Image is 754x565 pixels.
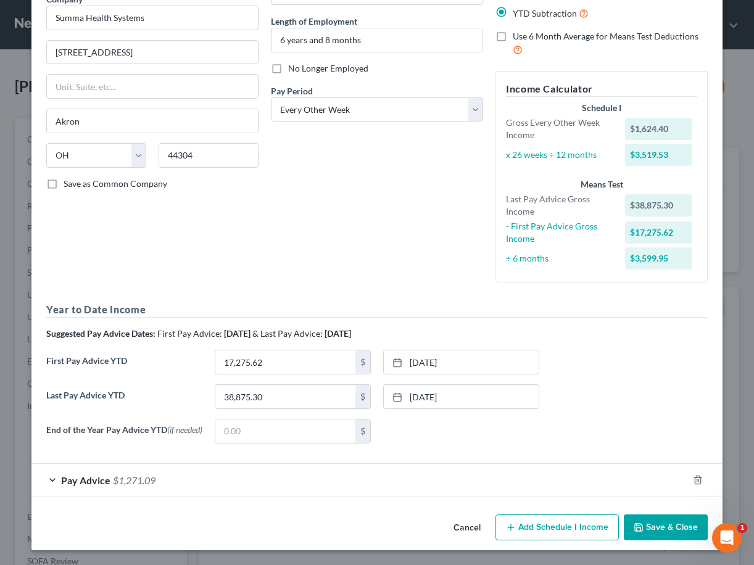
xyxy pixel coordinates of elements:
[159,143,259,168] input: Enter zip...
[500,117,619,141] div: Gross Every Other Week Income
[215,350,355,374] input: 0.00
[47,109,258,133] input: Enter city...
[64,178,167,189] span: Save as Common Company
[384,385,539,408] a: [DATE]
[252,328,323,339] span: & Last Pay Advice:
[47,41,258,64] input: Enter address...
[224,328,251,339] strong: [DATE]
[271,15,357,28] label: Length of Employment
[500,149,619,161] div: x 26 weeks ÷ 12 months
[355,385,370,408] div: $
[506,178,697,191] div: Means Test
[625,194,693,217] div: $38,875.30
[712,523,742,553] iframe: Intercom live chat
[157,328,222,339] span: First Pay Advice:
[46,6,259,30] input: Search company by name...
[40,384,209,419] label: Last Pay Advice YTD
[625,247,693,270] div: $3,599.95
[355,419,370,443] div: $
[624,514,708,540] button: Save & Close
[61,474,110,486] span: Pay Advice
[47,75,258,98] input: Unit, Suite, etc...
[500,193,619,218] div: Last Pay Advice Gross Income
[625,144,693,166] div: $3,519.53
[444,516,491,540] button: Cancel
[506,81,697,97] h5: Income Calculator
[40,350,209,384] label: First Pay Advice YTD
[500,220,619,245] div: - First Pay Advice Gross Income
[46,328,155,339] strong: Suggested Pay Advice Dates:
[625,118,693,140] div: $1,624.40
[40,419,209,453] label: End of the Year Pay Advice YTD
[215,419,355,443] input: 0.00
[46,302,708,318] h5: Year to Date Income
[495,514,619,540] button: Add Schedule I Income
[355,350,370,374] div: $
[325,328,351,339] strong: [DATE]
[506,102,697,114] div: Schedule I
[271,28,483,52] input: ex: 2 years
[215,385,355,408] input: 0.00
[513,8,577,19] span: YTD Subtraction
[625,221,693,244] div: $17,275.62
[384,350,539,374] a: [DATE]
[113,474,155,486] span: $1,271.09
[167,424,202,435] span: (if needed)
[737,523,747,533] span: 1
[271,86,313,96] span: Pay Period
[513,31,698,41] span: Use 6 Month Average for Means Test Deductions
[500,252,619,265] div: ÷ 6 months
[288,63,368,73] span: No Longer Employed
